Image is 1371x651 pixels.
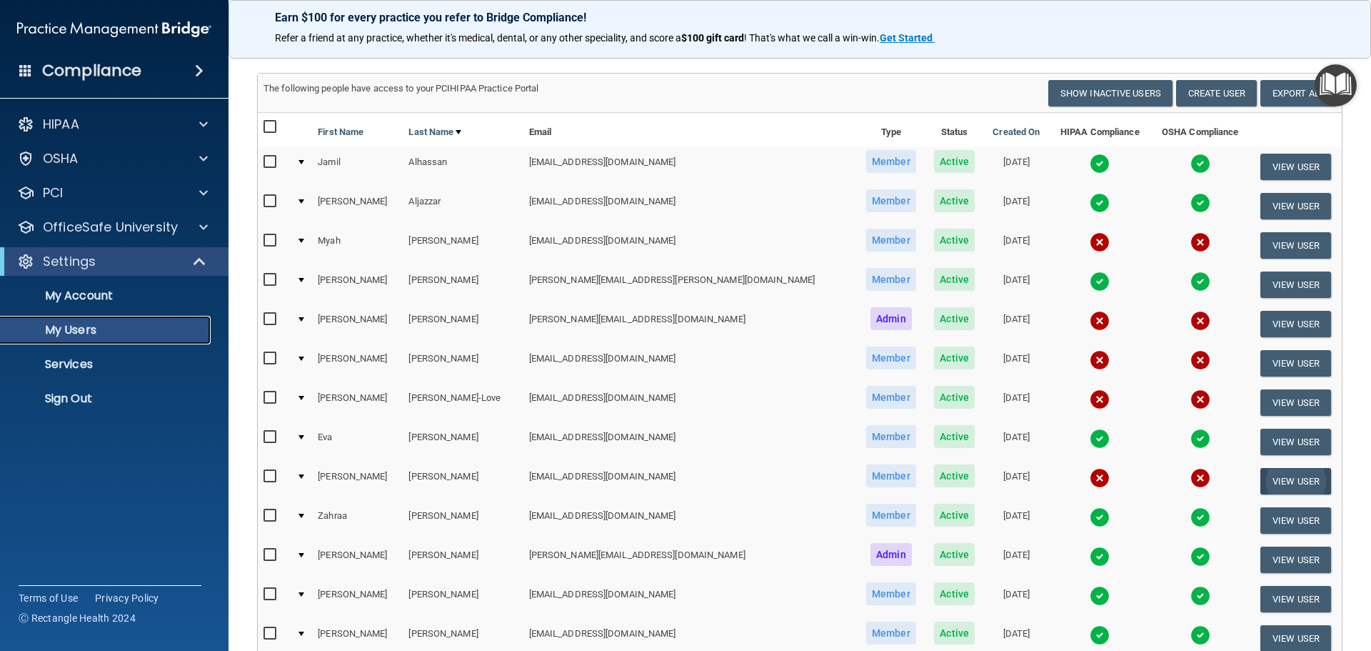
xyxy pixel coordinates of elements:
td: [DATE] [983,344,1049,383]
span: Member [866,622,916,645]
button: View User [1260,232,1331,259]
td: Alhassan [403,147,523,187]
td: [PERSON_NAME][EMAIL_ADDRESS][DOMAIN_NAME] [523,304,857,344]
span: Active [934,582,975,605]
p: Services [9,357,204,372]
strong: Get Started [880,32,933,44]
td: [PERSON_NAME] [312,383,403,422]
span: Refer a friend at any practice, whether it's medical, dental, or any other speciality, and score a [275,32,681,44]
td: [EMAIL_ADDRESS][DOMAIN_NAME] [523,462,857,501]
td: Myah [312,226,403,265]
img: cross.ca9f0e7f.svg [1090,311,1110,331]
span: Member [866,189,916,212]
td: [DATE] [983,226,1049,265]
span: The following people have access to your PCIHIPAA Practice Portal [263,83,539,94]
img: cross.ca9f0e7f.svg [1190,232,1210,252]
span: Active [934,150,975,173]
td: Jamil [312,147,403,187]
span: Active [934,464,975,487]
img: cross.ca9f0e7f.svg [1190,350,1210,370]
iframe: Drift Widget Chat Controller [1124,550,1354,607]
img: tick.e7d51cea.svg [1090,154,1110,174]
span: Member [866,386,916,409]
button: View User [1260,272,1331,298]
td: [PERSON_NAME] [312,187,403,226]
a: Last Name [408,124,461,141]
th: Status [925,113,983,147]
td: [DATE] [983,462,1049,501]
td: [PERSON_NAME][EMAIL_ADDRESS][PERSON_NAME][DOMAIN_NAME] [523,265,857,304]
td: [PERSON_NAME] [312,580,403,619]
td: [EMAIL_ADDRESS][DOMAIN_NAME] [523,226,857,265]
span: Member [866,229,916,252]
td: [DATE] [983,304,1049,344]
a: Settings [17,253,207,270]
td: [PERSON_NAME] [312,540,403,580]
span: Active [934,268,975,291]
td: [PERSON_NAME] [312,304,403,344]
button: Create User [1176,80,1257,106]
img: tick.e7d51cea.svg [1190,272,1210,292]
td: [PERSON_NAME] [403,422,523,462]
button: View User [1260,193,1331,219]
td: [PERSON_NAME] [403,580,523,619]
img: cross.ca9f0e7f.svg [1090,350,1110,370]
button: View User [1260,547,1331,573]
td: [PERSON_NAME] [403,462,523,501]
img: cross.ca9f0e7f.svg [1190,389,1210,409]
td: [PERSON_NAME] [403,265,523,304]
img: cross.ca9f0e7f.svg [1090,468,1110,488]
button: Show Inactive Users [1048,80,1172,106]
td: [EMAIL_ADDRESS][DOMAIN_NAME] [523,580,857,619]
img: tick.e7d51cea.svg [1090,193,1110,213]
img: tick.e7d51cea.svg [1090,625,1110,645]
p: My Account [9,289,204,303]
a: Get Started [880,32,935,44]
td: [DATE] [983,580,1049,619]
span: Active [934,347,975,369]
button: View User [1260,429,1331,455]
th: Type [857,113,925,147]
span: ! That's what we call a win-win. [744,32,880,44]
img: tick.e7d51cea.svg [1090,547,1110,567]
p: Earn $100 for every practice you refer to Bridge Compliance! [275,11,1325,24]
span: Active [934,386,975,409]
span: Member [866,150,916,173]
td: [DATE] [983,422,1049,462]
p: OfficeSafe University [43,219,178,236]
img: tick.e7d51cea.svg [1090,507,1110,527]
p: OSHA [43,150,79,167]
button: Open Resource Center [1315,64,1357,106]
span: Active [934,189,975,212]
span: Active [934,307,975,330]
td: [PERSON_NAME] [403,304,523,344]
img: tick.e7d51cea.svg [1190,547,1210,567]
td: [PERSON_NAME] [403,501,523,540]
img: tick.e7d51cea.svg [1190,625,1210,645]
span: Member [866,464,916,487]
span: Member [866,347,916,369]
p: Sign Out [9,392,204,406]
img: tick.e7d51cea.svg [1190,507,1210,527]
td: [DATE] [983,540,1049,580]
span: Active [934,504,975,527]
p: PCI [43,184,63,202]
td: [EMAIL_ADDRESS][DOMAIN_NAME] [523,422,857,462]
td: [DATE] [983,383,1049,422]
td: [PERSON_NAME] [312,462,403,501]
img: PMB logo [17,15,211,44]
span: Member [866,425,916,448]
td: [PERSON_NAME]-Love [403,383,523,422]
td: [DATE] [983,265,1049,304]
img: tick.e7d51cea.svg [1090,272,1110,292]
button: View User [1260,507,1331,534]
td: [PERSON_NAME] [312,265,403,304]
td: [PERSON_NAME] [403,226,523,265]
td: Eva [312,422,403,462]
td: [DATE] [983,501,1049,540]
button: View User [1260,154,1331,180]
td: [PERSON_NAME][EMAIL_ADDRESS][DOMAIN_NAME] [523,540,857,580]
a: PCI [17,184,208,202]
img: tick.e7d51cea.svg [1190,193,1210,213]
td: [PERSON_NAME] [403,540,523,580]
